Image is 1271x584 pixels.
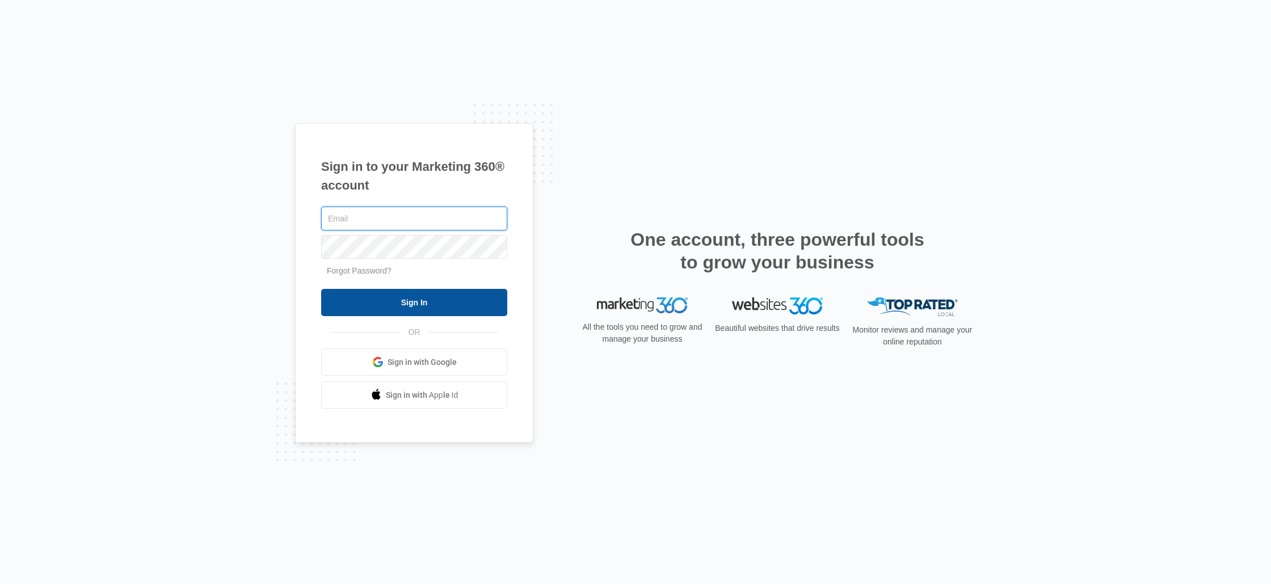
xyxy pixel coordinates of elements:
[849,324,976,348] p: Monitor reviews and manage your online reputation
[321,289,507,316] input: Sign In
[327,266,392,275] a: Forgot Password?
[321,207,507,230] input: Email
[597,297,688,313] img: Marketing 360
[401,326,428,338] span: OR
[321,381,507,409] a: Sign in with Apple Id
[867,297,958,316] img: Top Rated Local
[579,321,706,345] p: All the tools you need to grow and manage your business
[321,157,507,195] h1: Sign in to your Marketing 360® account
[388,356,457,368] span: Sign in with Google
[732,297,823,314] img: Websites 360
[627,228,928,274] h2: One account, three powerful tools to grow your business
[386,389,458,401] span: Sign in with Apple Id
[714,322,841,334] p: Beautiful websites that drive results
[321,348,507,376] a: Sign in with Google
